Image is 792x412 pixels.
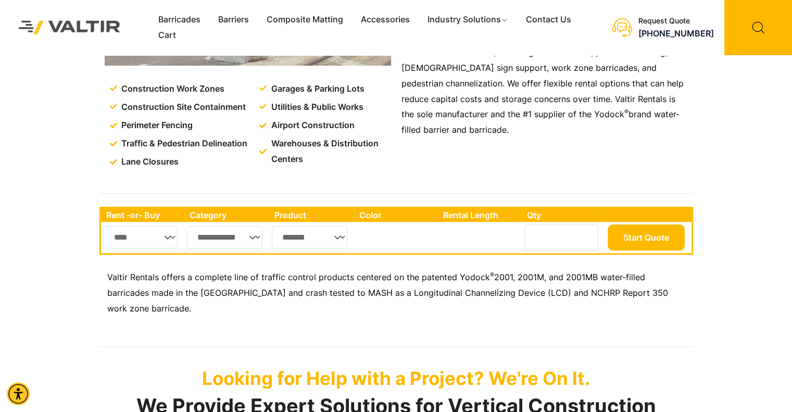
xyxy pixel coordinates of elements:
a: Industry Solutions [419,12,517,28]
a: Composite Matting [258,12,352,28]
th: Qty [522,208,605,222]
span: Airport Construction [269,118,355,133]
span: Construction Work Zones [119,81,224,97]
a: Barricades [149,12,209,28]
span: 2001, 2001M, and 2001MB water-filled barricades made in the [GEOGRAPHIC_DATA] and crash tested to... [107,272,668,314]
sup: ® [490,271,494,279]
th: Color [354,208,438,222]
a: call (888) 496-3625 [638,28,714,39]
a: Contact Us [517,12,580,28]
sup: ® [624,108,628,116]
span: Construction Site Containment [119,99,246,115]
span: Traffic & Pedestrian Delineation [119,136,247,152]
select: Single select [187,226,263,248]
span: Warehouses & Distribution Centers [269,136,393,167]
input: Number [524,224,598,251]
span: Valtir Rentals offers a complete line of traffic control products centered on the patented Yodock [107,272,490,282]
span: Garages & Parking Lots [269,81,364,97]
a: Accessories [352,12,419,28]
select: Single select [104,226,178,248]
span: Utilities & Public Works [269,99,363,115]
th: Rent -or- Buy [101,208,184,222]
a: Cart [149,28,185,43]
p: Valtir’s water-filled barricades can be assembled to meet various construction site needs, includ... [401,29,688,138]
div: Accessibility Menu [7,382,30,405]
p: Looking for Help with a Project? We're On It. [99,367,693,389]
button: Start Quote [608,224,685,251]
div: Request Quote [638,17,714,26]
th: Rental Length [437,208,522,222]
a: Barriers [209,12,258,28]
th: Category [184,208,270,222]
select: Single select [272,226,347,248]
span: Lane Closures [119,154,179,170]
img: Valtir Rentals [8,10,131,45]
span: Perimeter Fencing [119,118,193,133]
th: Product [269,208,354,222]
